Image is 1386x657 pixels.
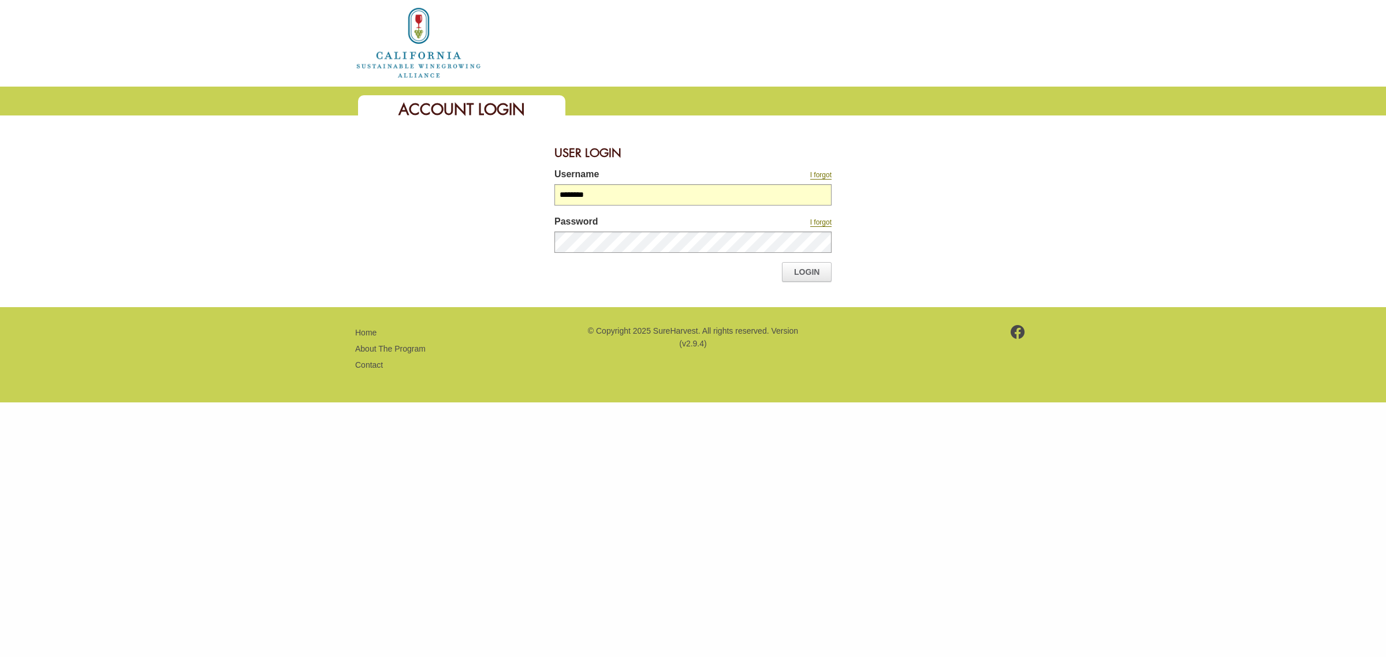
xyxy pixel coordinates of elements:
a: Contact [355,360,383,369]
a: I forgot [810,171,832,180]
div: User Login [554,139,832,167]
a: Home [355,328,377,337]
label: Username [554,167,733,184]
a: Login [782,262,832,282]
span: Account Login [398,99,525,120]
img: logo_cswa2x.png [355,6,482,80]
label: Password [554,215,733,232]
a: About The Program [355,344,426,353]
a: Home [355,37,482,47]
img: footer-facebook.png [1011,325,1025,339]
p: © Copyright 2025 SureHarvest. All rights reserved. Version (v2.9.4) [586,324,800,350]
a: I forgot [810,218,832,227]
